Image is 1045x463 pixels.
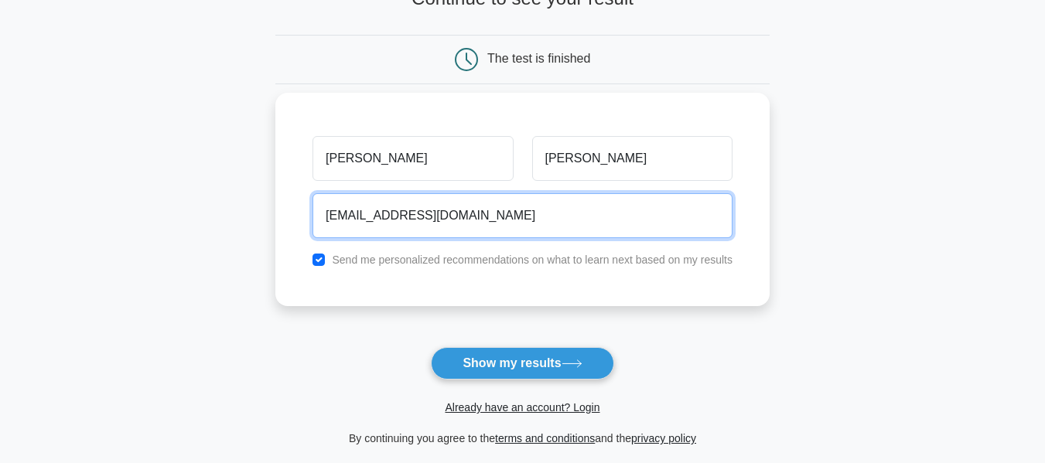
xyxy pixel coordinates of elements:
a: privacy policy [631,432,696,444]
a: terms and conditions [495,432,595,444]
input: First name [312,136,513,181]
a: Already have an account? Login [445,401,599,414]
input: Last name [532,136,733,181]
input: Email [312,193,733,238]
button: Show my results [431,347,613,380]
div: By continuing you agree to the and the [266,429,779,448]
div: The test is finished [487,52,590,65]
label: Send me personalized recommendations on what to learn next based on my results [332,254,733,266]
